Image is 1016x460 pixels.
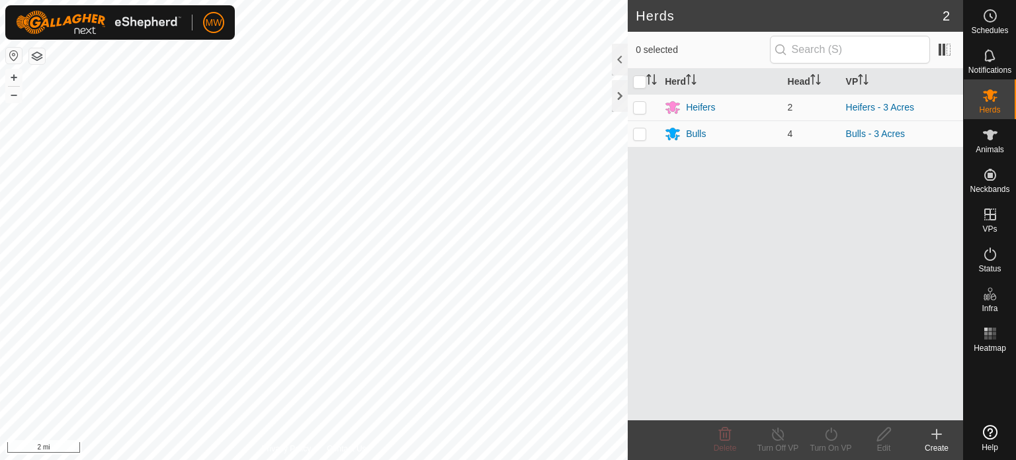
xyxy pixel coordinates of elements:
span: VPs [982,225,997,233]
input: Search (S) [770,36,930,64]
a: Bulls - 3 Acres [846,128,905,139]
div: Heifers [686,101,715,115]
span: Delete [714,443,737,453]
a: Contact Us [327,443,366,455]
h2: Herds [636,8,943,24]
span: Schedules [971,26,1008,34]
p-sorticon: Activate to sort [646,76,657,87]
p-sorticon: Activate to sort [686,76,697,87]
th: VP [841,69,963,95]
a: Heifers - 3 Acres [846,102,914,113]
button: Reset Map [6,48,22,64]
span: 0 selected [636,43,769,57]
span: Neckbands [970,185,1009,193]
div: Create [910,442,963,454]
button: Map Layers [29,48,45,64]
div: Turn Off VP [751,442,804,454]
a: Privacy Policy [262,443,312,455]
img: Gallagher Logo [16,11,181,34]
span: Animals [976,146,1004,154]
div: Edit [857,442,910,454]
span: MW [206,16,222,30]
div: Turn On VP [804,442,857,454]
span: 2 [943,6,950,26]
th: Herd [659,69,782,95]
span: Infra [982,304,997,312]
span: Help [982,443,998,451]
p-sorticon: Activate to sort [858,76,868,87]
span: Heatmap [974,344,1006,352]
button: + [6,69,22,85]
span: 4 [788,128,793,139]
a: Help [964,420,1016,457]
div: Bulls [686,127,706,141]
th: Head [783,69,841,95]
span: 2 [788,102,793,113]
span: Herds [979,106,1000,114]
button: – [6,87,22,103]
p-sorticon: Activate to sort [810,76,821,87]
span: Status [978,265,1001,273]
span: Notifications [968,66,1011,74]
